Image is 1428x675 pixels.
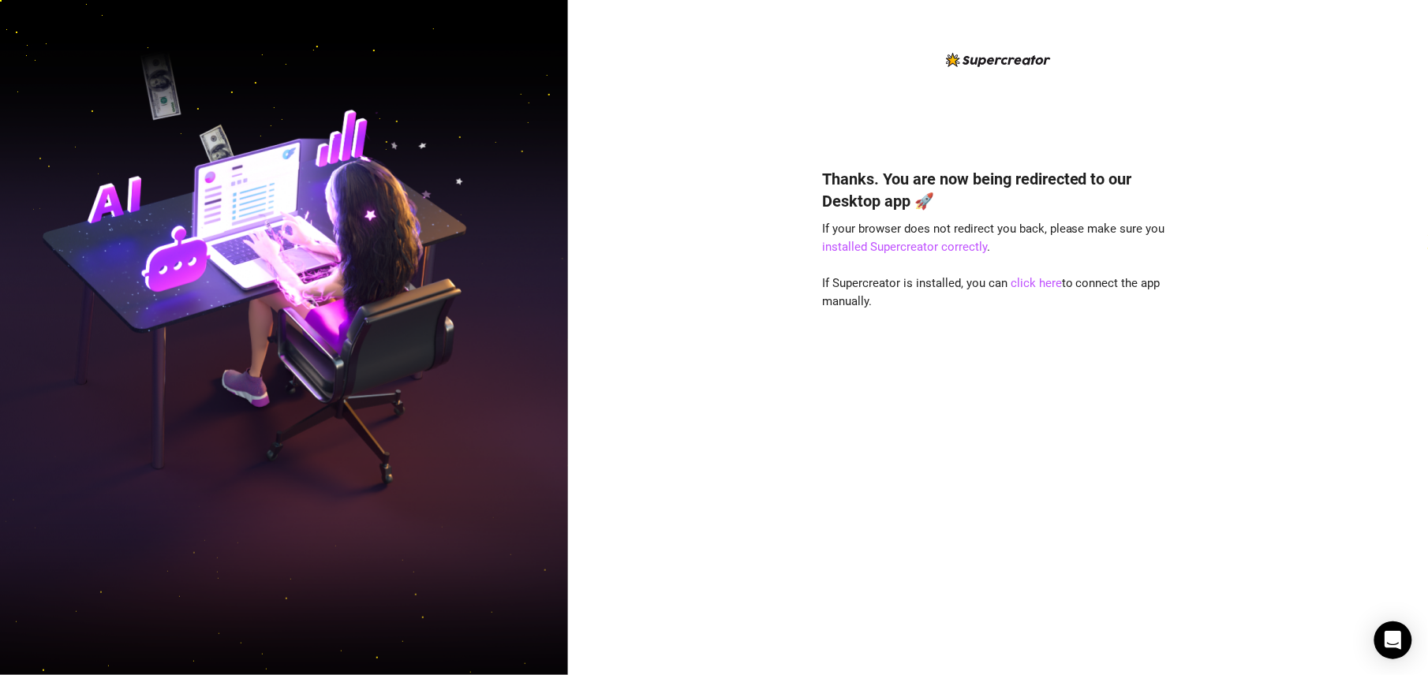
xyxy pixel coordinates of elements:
span: If your browser does not redirect you back, please make sure you . [822,222,1165,255]
img: logo-BBDzfeDw.svg [946,53,1051,67]
h4: Thanks. You are now being redirected to our Desktop app 🚀 [822,168,1174,212]
div: Open Intercom Messenger [1374,621,1412,659]
span: If Supercreator is installed, you can to connect the app manually. [822,276,1161,309]
a: installed Supercreator correctly [822,240,987,254]
a: click here [1011,276,1062,290]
